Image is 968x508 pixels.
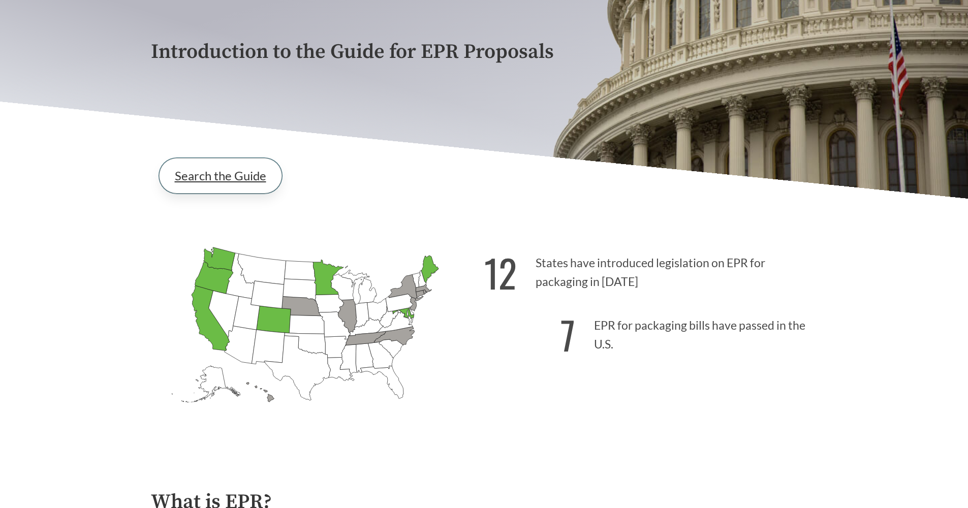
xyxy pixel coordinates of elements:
[484,301,818,363] p: EPR for packaging bills have passed in the U.S.
[159,158,282,194] a: Search the Guide
[484,244,517,301] strong: 12
[560,306,575,363] strong: 7
[151,41,818,63] p: Introduction to the Guide for EPR Proposals
[484,238,818,301] p: States have introduced legislation on EPR for packaging in [DATE]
